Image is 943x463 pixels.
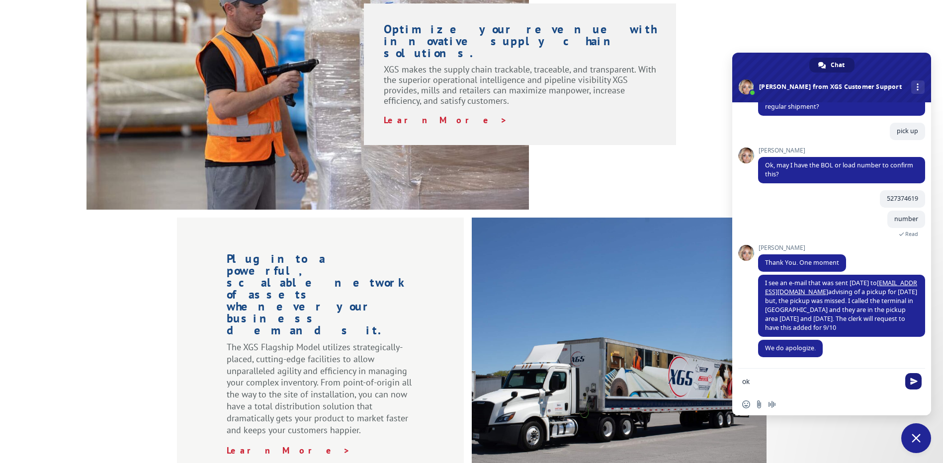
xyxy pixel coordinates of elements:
[887,194,918,203] span: 527374619
[755,400,763,408] span: Send a file
[765,279,917,296] a: [EMAIL_ADDRESS][DOMAIN_NAME]
[758,244,846,251] span: [PERSON_NAME]
[911,80,925,94] div: More channels
[227,253,414,341] h1: Plug into a powerful, scalable network of assets whenever your business demands it.
[905,231,918,237] span: Read
[765,93,918,111] span: Hello, I apologize for the delay. Is this for a pickup or regular shipment?
[758,147,925,154] span: [PERSON_NAME]
[227,341,414,445] p: The XGS Flagship Model utilizes strategically-placed, cutting-edge facilities to allow unparallel...
[901,423,931,453] div: Close chat
[809,58,855,73] div: Chat
[742,400,750,408] span: Insert an emoji
[765,344,816,352] span: We do apologize.
[765,258,839,267] span: Thank You. One moment
[894,215,918,223] span: number
[768,400,776,408] span: Audio message
[831,58,845,73] span: Chat
[905,373,922,389] span: Send
[765,279,917,332] span: I see an e-mail that was sent [DATE] to advising of a pickup for [DATE] but, the pickup was misse...
[742,377,899,386] textarea: Compose your message...
[384,64,657,115] p: XGS makes the supply chain trackable, traceable, and transparent. With the superior operational i...
[765,161,913,178] span: Ok, may I have the BOL or load number to confirm this?
[384,23,657,64] h1: Optimize your revenue with innovative supply chain solutions.
[227,445,350,456] a: Learn More >
[384,114,508,126] a: Learn More >
[897,127,918,135] span: pick up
